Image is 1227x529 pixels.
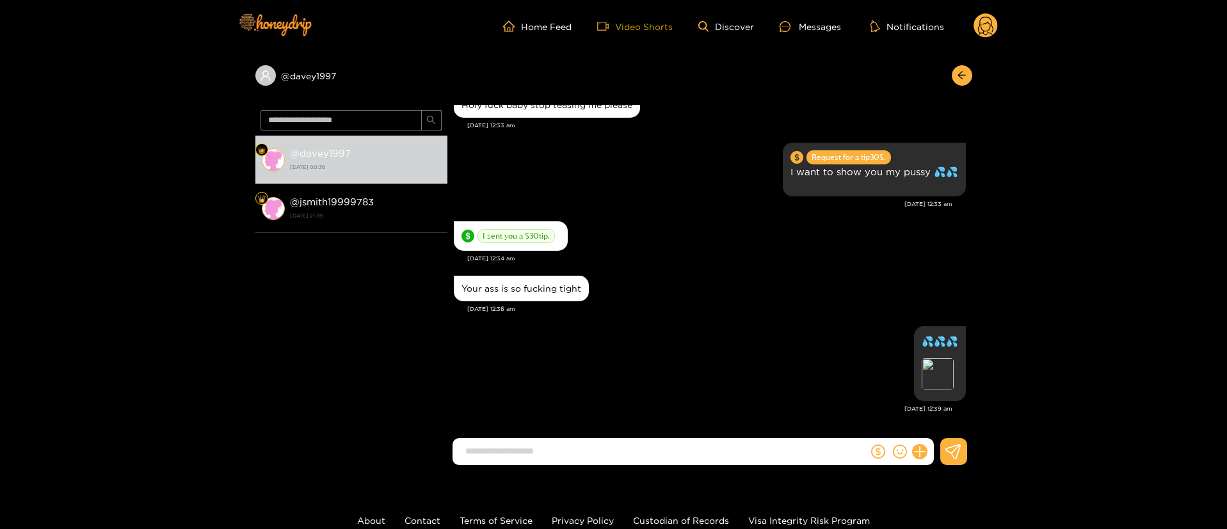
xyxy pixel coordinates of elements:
[748,516,870,525] a: Visa Integrity Risk Program
[952,65,972,86] button: arrow-left
[461,283,581,294] div: Your ass is so fucking tight
[597,20,673,32] a: Video Shorts
[552,516,614,525] a: Privacy Policy
[290,196,374,207] strong: @ jsmith19999783
[698,21,754,32] a: Discover
[597,20,615,32] span: video-camera
[290,210,441,221] strong: [DATE] 21:39
[922,334,958,349] p: 💦💦💦
[503,20,572,32] a: Home Feed
[290,161,441,173] strong: [DATE] 00:36
[262,148,285,171] img: conversation
[467,254,966,263] div: [DATE] 12:34 am
[957,70,966,81] span: arrow-left
[454,221,568,251] div: Oct. 1, 12:34 am
[454,92,640,118] div: Oct. 1, 12:33 am
[454,276,589,301] div: Oct. 1, 12:36 am
[633,516,729,525] a: Custodian of Records
[790,151,803,164] span: dollar-circle
[914,326,966,401] div: Oct. 1, 12:39 am
[780,19,841,34] div: Messages
[869,442,888,461] button: dollar
[460,516,533,525] a: Terms of Service
[871,445,885,459] span: dollar
[467,121,966,130] div: [DATE] 12:33 am
[260,70,271,81] span: user
[806,150,891,164] span: Request for a tip 30 $.
[426,115,436,126] span: search
[454,404,952,413] div: [DATE] 12:39 am
[467,304,966,313] div: [DATE] 12:36 am
[258,146,266,154] img: Fan Level
[790,164,958,179] p: I want to show you my pussy 💦💦
[290,148,351,159] strong: @ davey1997
[893,445,907,459] span: smile
[461,100,632,110] div: Holy fuck baby stop teasing me please
[454,200,952,209] div: [DATE] 12:33 am
[357,516,385,525] a: About
[867,20,948,33] button: Notifications
[421,110,442,130] button: search
[258,195,266,203] img: Fan Level
[503,20,521,32] span: home
[477,229,555,243] span: I sent you a $ 30 tip.
[783,143,966,196] div: Oct. 1, 12:33 am
[262,197,285,220] img: conversation
[255,65,447,86] div: @davey1997
[461,230,474,242] span: dollar-circle
[405,516,440,525] a: Contact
